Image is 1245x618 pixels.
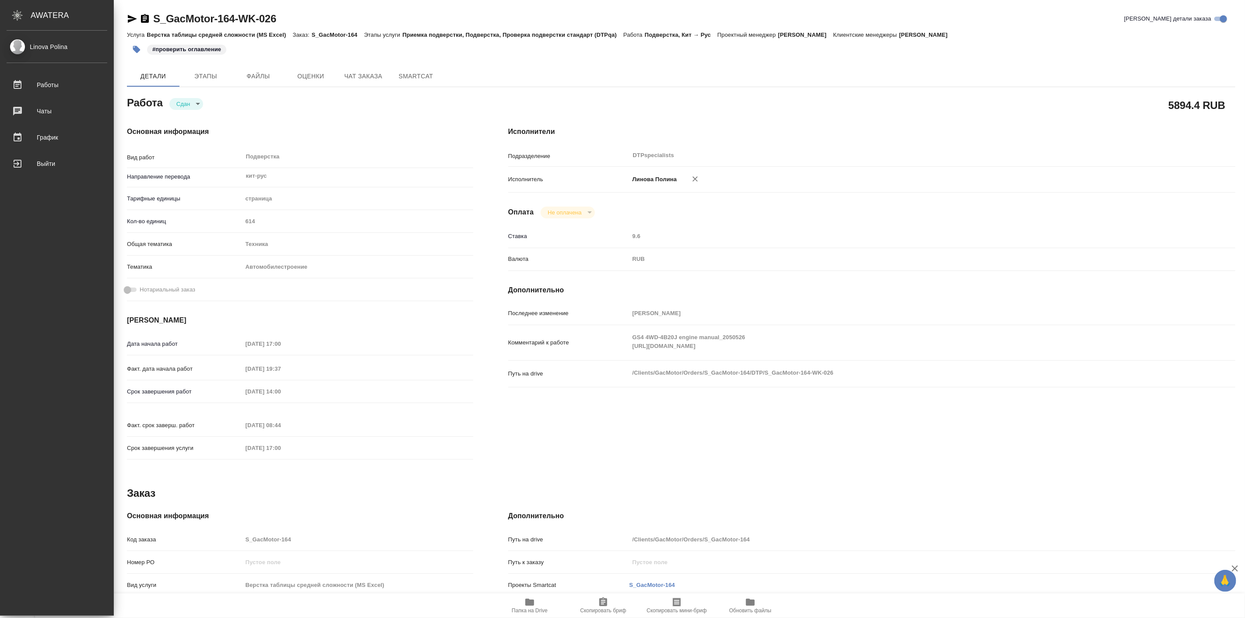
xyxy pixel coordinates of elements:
[630,365,1175,380] textarea: /Clients/GacMotor/Orders/S_GacMotor-164/DTP/S_GacMotor-164-WK-026
[342,71,384,82] span: Чат заказа
[127,14,137,24] button: Скопировать ссылку для ЯМессенджера
[508,581,630,590] p: Проекты Smartcat
[147,32,292,38] p: Верстка таблицы средней сложности (MS Excel)
[630,330,1175,354] textarea: GS4 4WD-4B20J engine manual_2050526 [URL][DOMAIN_NAME]
[31,7,114,24] div: AWATERA
[1168,98,1225,112] h2: 5894.4 RUB
[508,152,630,161] p: Подразделение
[508,369,630,378] p: Путь на drive
[508,255,630,263] p: Валюта
[243,191,473,206] div: страница
[127,217,243,226] p: Кол-во единиц
[140,285,195,294] span: Нотариальный заказ
[717,32,778,38] p: Проектный менеджер
[2,126,112,148] a: График
[508,175,630,184] p: Исполнитель
[243,556,473,569] input: Пустое поле
[127,387,243,396] p: Срок завершения работ
[243,385,319,398] input: Пустое поле
[512,607,548,614] span: Папка на Drive
[127,535,243,544] p: Код заказа
[132,71,174,82] span: Детали
[243,215,473,228] input: Пустое поле
[833,32,899,38] p: Клиентские менеджеры
[152,45,221,54] p: #проверить оглавление
[127,581,243,590] p: Вид услуги
[7,157,107,170] div: Выйти
[312,32,364,38] p: S_GacMotor-164
[647,607,707,614] span: Скопировать мини-бриф
[630,582,675,588] a: S_GacMotor-164
[645,32,717,38] p: Подверстка, Кит → Рус
[1218,572,1233,590] span: 🙏
[127,558,243,567] p: Номер РО
[243,533,473,546] input: Пустое поле
[7,78,107,91] div: Работы
[146,45,227,53] span: проверить оглавление
[2,100,112,122] a: Чаты
[127,126,473,137] h4: Основная информация
[545,209,584,216] button: Не оплачена
[243,442,319,454] input: Пустое поле
[508,309,630,318] p: Последнее изменение
[640,593,714,618] button: Скопировать мини-бриф
[243,579,473,591] input: Пустое поле
[127,315,473,326] h4: [PERSON_NAME]
[127,444,243,453] p: Срок завершения услуги
[686,169,705,189] button: Удалить исполнителя
[508,558,630,567] p: Путь к заказу
[7,131,107,144] div: График
[508,338,630,347] p: Комментарий к работе
[630,556,1175,569] input: Пустое поле
[140,14,150,24] button: Скопировать ссылку
[1214,570,1236,592] button: 🙏
[153,13,276,25] a: S_GacMotor-164-WK-026
[293,32,312,38] p: Заказ:
[508,535,630,544] p: Путь на drive
[127,32,147,38] p: Услуга
[508,511,1235,521] h4: Дополнительно
[580,607,626,614] span: Скопировать бриф
[729,607,772,614] span: Обновить файлы
[508,207,534,218] h4: Оплата
[127,194,243,203] p: Тарифные единицы
[127,486,155,500] h2: Заказ
[127,421,243,430] p: Факт. срок заверш. работ
[127,172,243,181] p: Направление перевода
[243,337,319,350] input: Пустое поле
[2,74,112,96] a: Работы
[630,252,1175,267] div: RUB
[508,232,630,241] p: Ставка
[237,71,279,82] span: Файлы
[127,365,243,373] p: Факт. дата начала работ
[541,207,594,218] div: Сдан
[127,153,243,162] p: Вид работ
[127,94,163,110] h2: Работа
[364,32,403,38] p: Этапы услуги
[508,285,1235,295] h4: Дополнительно
[566,593,640,618] button: Скопировать бриф
[174,100,193,108] button: Сдан
[1124,14,1211,23] span: [PERSON_NAME] детали заказа
[127,263,243,271] p: Тематика
[243,260,473,274] div: Автомобилестроение
[778,32,833,38] p: [PERSON_NAME]
[7,105,107,118] div: Чаты
[2,153,112,175] a: Выйти
[243,237,473,252] div: Техника
[493,593,566,618] button: Папка на Drive
[714,593,787,618] button: Обновить файлы
[899,32,954,38] p: [PERSON_NAME]
[402,32,623,38] p: Приемка подверстки, Подверстка, Проверка подверстки стандарт (DTPqa)
[290,71,332,82] span: Оценки
[395,71,437,82] span: SmartCat
[630,230,1175,242] input: Пустое поле
[623,32,645,38] p: Работа
[243,362,319,375] input: Пустое поле
[243,419,319,432] input: Пустое поле
[127,340,243,348] p: Дата начала работ
[508,126,1235,137] h4: Исполнители
[630,307,1175,320] input: Пустое поле
[169,98,203,110] div: Сдан
[127,240,243,249] p: Общая тематика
